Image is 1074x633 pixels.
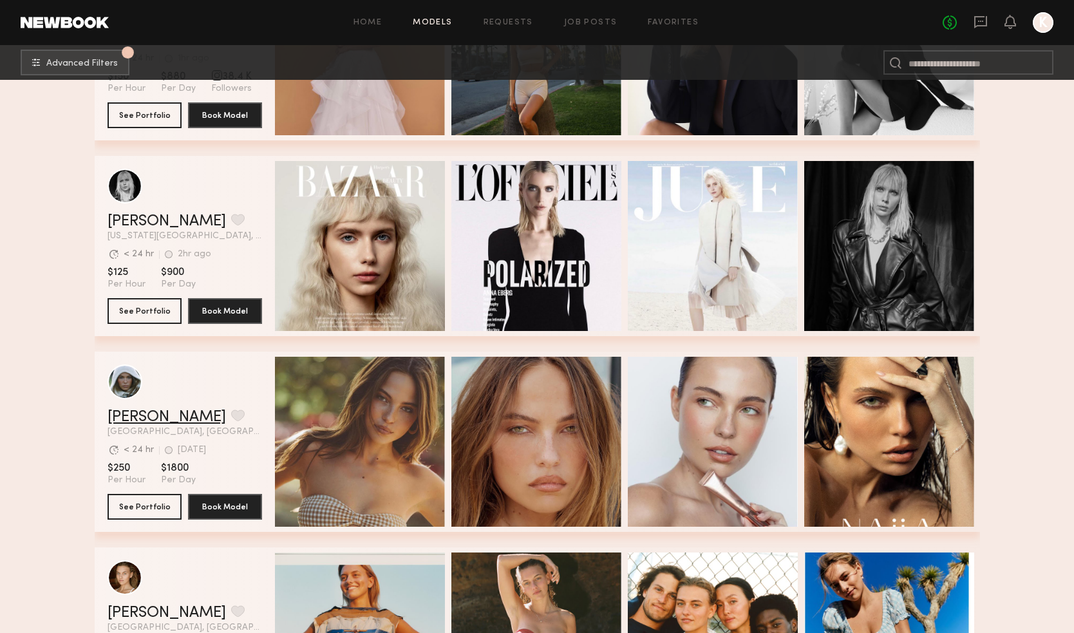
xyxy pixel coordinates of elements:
span: $125 [108,266,146,279]
a: Models [413,19,452,27]
span: Advanced Filters [46,59,118,68]
div: < 24 hr [124,250,154,259]
a: Home [353,19,382,27]
button: Book Model [188,298,262,324]
a: [PERSON_NAME] [108,214,226,229]
button: 1Advanced Filters [21,50,129,75]
span: Per Hour [108,279,146,290]
span: Per Hour [108,83,146,95]
span: Per Day [161,279,196,290]
a: Job Posts [564,19,617,27]
div: 2hr ago [178,250,211,259]
span: Per Day [161,475,196,486]
a: Favorites [648,19,699,27]
a: Requests [484,19,533,27]
span: Per Hour [108,475,146,486]
span: $900 [161,266,196,279]
span: $250 [108,462,146,475]
span: [GEOGRAPHIC_DATA], [GEOGRAPHIC_DATA] [108,623,262,632]
span: 1 [126,50,129,55]
div: [DATE] [178,446,206,455]
span: Per Day [161,83,196,95]
a: [PERSON_NAME] [108,605,226,621]
span: Followers [211,83,252,95]
div: < 24 hr [124,446,154,455]
a: K [1033,12,1053,33]
button: See Portfolio [108,298,182,324]
button: See Portfolio [108,102,182,128]
span: [US_STATE][GEOGRAPHIC_DATA], [GEOGRAPHIC_DATA] [108,232,262,241]
a: [PERSON_NAME] [108,410,226,425]
button: Book Model [188,494,262,520]
button: See Portfolio [108,494,182,520]
span: [GEOGRAPHIC_DATA], [GEOGRAPHIC_DATA] [108,428,262,437]
span: $1800 [161,462,196,475]
button: Book Model [188,102,262,128]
